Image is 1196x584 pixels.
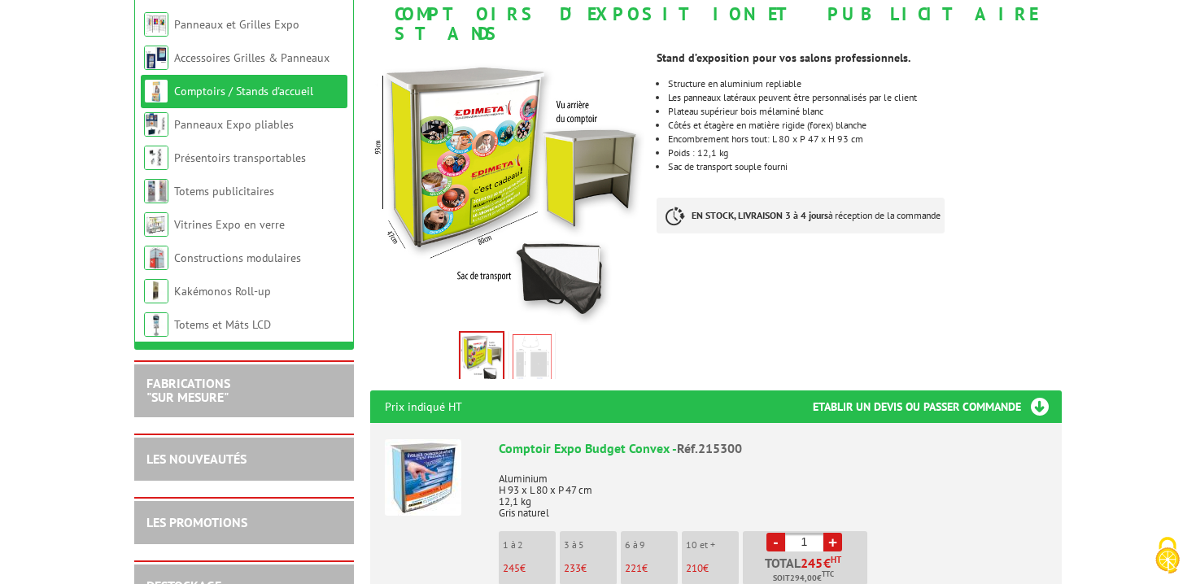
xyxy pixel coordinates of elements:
[657,198,945,233] p: à réception de la commande
[1147,535,1188,576] img: Cookies (fenêtre modale)
[503,561,520,575] span: 245
[801,556,823,569] span: 245
[146,514,247,530] a: LES PROMOTIONS
[144,79,168,103] img: Comptoirs / Stands d'accueil
[174,184,274,198] a: Totems publicitaires
[822,569,834,578] sup: TTC
[385,390,462,423] p: Prix indiqué HT
[370,51,644,325] img: comptoirs_et_pupitres_215300_1.jpg
[174,117,294,132] a: Panneaux Expo pliables
[686,539,739,551] p: 10 et +
[503,539,556,551] p: 1 à 2
[668,134,1062,144] li: Encombrement hors tout: L 80 x P 47 x H 93 cm
[144,312,168,337] img: Totems et Mâts LCD
[625,563,678,574] p: €
[499,462,1047,519] p: Aluminium H 93 x L 80 x P 47 cm 12,1 kg Gris naturel
[146,375,230,406] a: FABRICATIONS"Sur Mesure"
[174,50,330,65] a: Accessoires Grilles & Panneaux
[146,451,247,467] a: LES NOUVEAUTÉS
[144,246,168,270] img: Constructions modulaires
[657,50,910,65] strong: Stand d’exposition pour vos salons professionnels.
[144,279,168,303] img: Kakémonos Roll-up
[144,46,168,70] img: Accessoires Grilles & Panneaux
[174,284,271,299] a: Kakémonos Roll-up
[686,561,703,575] span: 210
[461,333,503,383] img: comptoirs_et_pupitres_215300_1.jpg
[144,179,168,203] img: Totems publicitaires
[174,17,299,32] a: Panneaux et Grilles Expo
[813,390,1062,423] h3: Etablir un devis ou passer commande
[668,162,1062,172] li: Sac de transport souple fourni
[513,334,552,385] img: 215300_-_shemas_v3.jpg
[144,12,168,37] img: Panneaux et Grilles Expo
[144,112,168,137] img: Panneaux Expo pliables
[668,79,1062,89] li: Structure en aluminium repliable
[564,539,617,551] p: 3 à 5
[668,107,1062,116] li: Plateau supérieur bois mélaminé blanc
[499,439,1047,458] div: Comptoir Expo Budget Convex -
[625,561,642,575] span: 221
[823,533,842,551] a: +
[668,93,1062,102] li: Les panneaux latéraux peuvent être personnalisés par le client
[144,212,168,237] img: Vitrines Expo en verre
[686,563,739,574] p: €
[831,554,841,565] sup: HT
[174,150,306,165] a: Présentoirs transportables
[174,317,271,332] a: Totems et Mâts LCD
[668,120,1062,130] li: Côtés et étagère en matière rigide (forex) blanche
[564,561,581,575] span: 233
[503,563,556,574] p: €
[668,148,1062,158] li: Poids : 12,1 kg
[564,563,617,574] p: €
[174,251,301,265] a: Constructions modulaires
[144,146,168,170] img: Présentoirs transportables
[174,84,313,98] a: Comptoirs / Stands d'accueil
[1139,529,1196,584] button: Cookies (fenêtre modale)
[677,440,742,456] span: Réf.215300
[174,217,285,232] a: Vitrines Expo en verre
[766,533,785,551] a: -
[692,209,828,221] strong: EN STOCK, LIVRAISON 3 à 4 jours
[823,556,831,569] span: €
[385,439,461,516] img: Comptoir Expo Budget Convex
[625,539,678,551] p: 6 à 9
